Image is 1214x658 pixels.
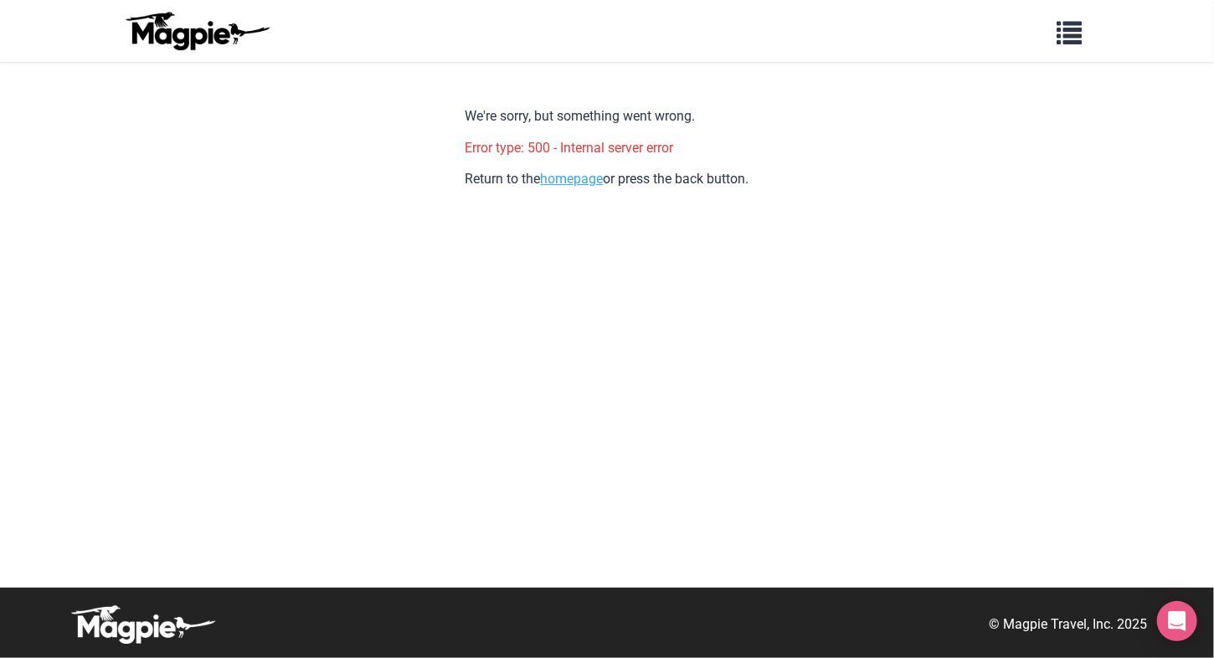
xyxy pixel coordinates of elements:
p: © Magpie Travel, Inc. 2025 [989,614,1147,635]
div: Open Intercom Messenger [1157,601,1197,641]
p: We're sorry, but something went wrong. [466,105,749,127]
p: Return to the or press the back button. [466,168,749,190]
img: logo-ab69f6fb50320c5b225c76a69d11143b.png [121,11,272,51]
a: homepage [541,171,604,187]
img: logo-white-d94fa1abed81b67a048b3d0f0ab5b955.png [67,604,218,645]
p: Error type: 500 - Internal server error [466,137,749,159]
